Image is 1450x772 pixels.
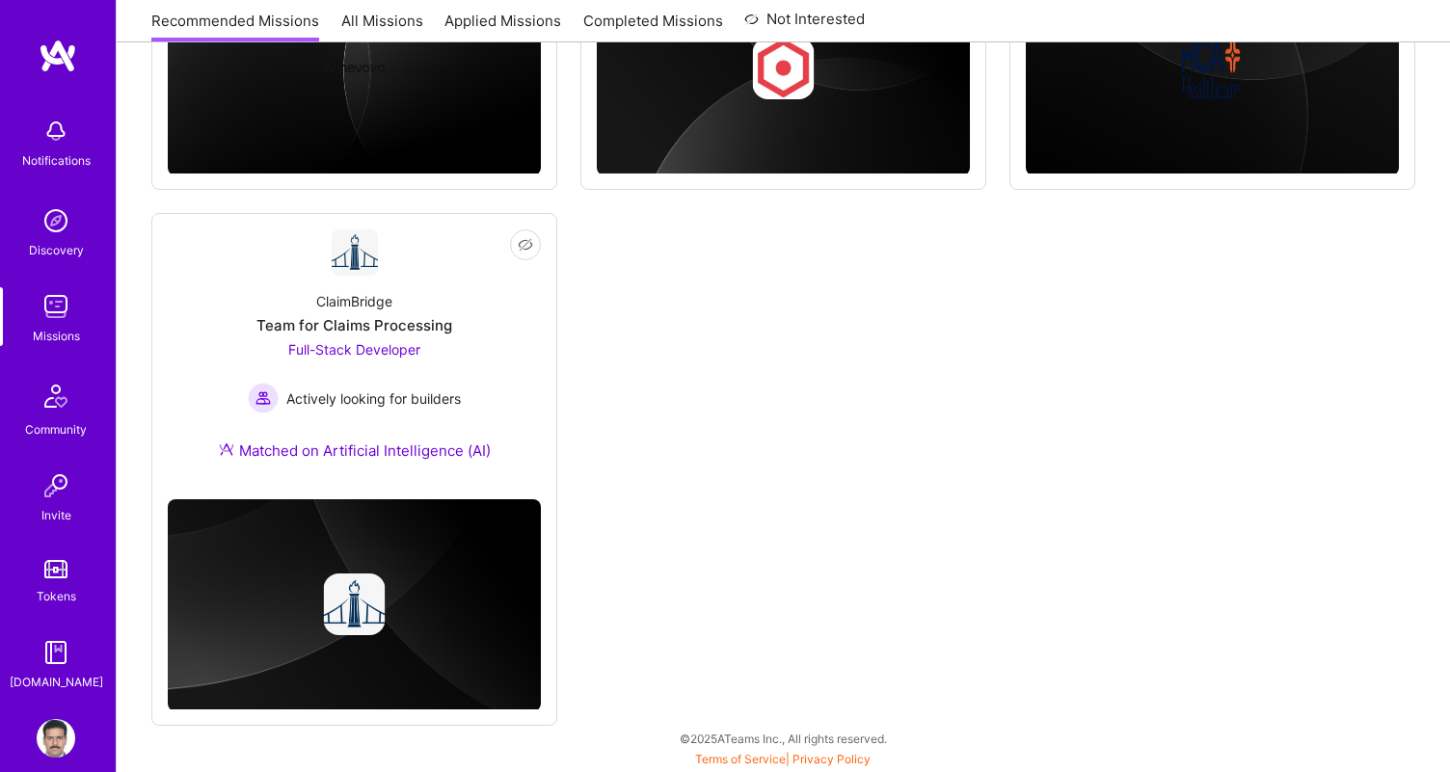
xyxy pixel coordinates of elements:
div: Notifications [22,150,91,171]
img: teamwork [37,287,75,326]
img: Ateam Purple Icon [219,441,234,457]
a: Privacy Policy [792,752,871,766]
a: Terms of Service [695,752,786,766]
img: Company logo [324,573,386,635]
img: User Avatar [37,719,75,758]
img: Community [33,373,79,419]
div: © 2025 ATeams Inc., All rights reserved. [116,714,1450,762]
img: Company logo [753,38,815,99]
img: Company logo [1182,38,1244,99]
div: Community [25,419,87,439]
div: Discovery [29,240,84,260]
div: Team for Claims Processing [256,315,452,335]
img: Company Logo [332,229,378,276]
div: Invite [41,505,71,525]
img: discovery [37,201,75,240]
span: Actively looking for builders [286,388,461,409]
img: bell [37,112,75,150]
img: Actively looking for builders [248,383,279,413]
img: tokens [44,560,67,578]
img: Company logo [324,38,386,99]
i: icon EyeClosed [518,237,533,253]
img: Invite [37,466,75,505]
span: Full-Stack Developer [288,341,420,358]
div: ClaimBridge [316,291,392,311]
span: | [695,752,871,766]
img: cover [168,499,541,710]
img: logo [39,39,77,73]
a: All Missions [341,11,423,42]
a: Recommended Missions [151,11,319,42]
a: Completed Missions [583,11,723,42]
div: [DOMAIN_NAME] [10,672,103,692]
div: Matched on Artificial Intelligence (AI) [219,440,491,461]
div: Missions [33,326,80,346]
div: Tokens [37,586,76,606]
a: Not Interested [744,8,865,42]
img: guide book [37,633,75,672]
a: Applied Missions [444,11,561,42]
